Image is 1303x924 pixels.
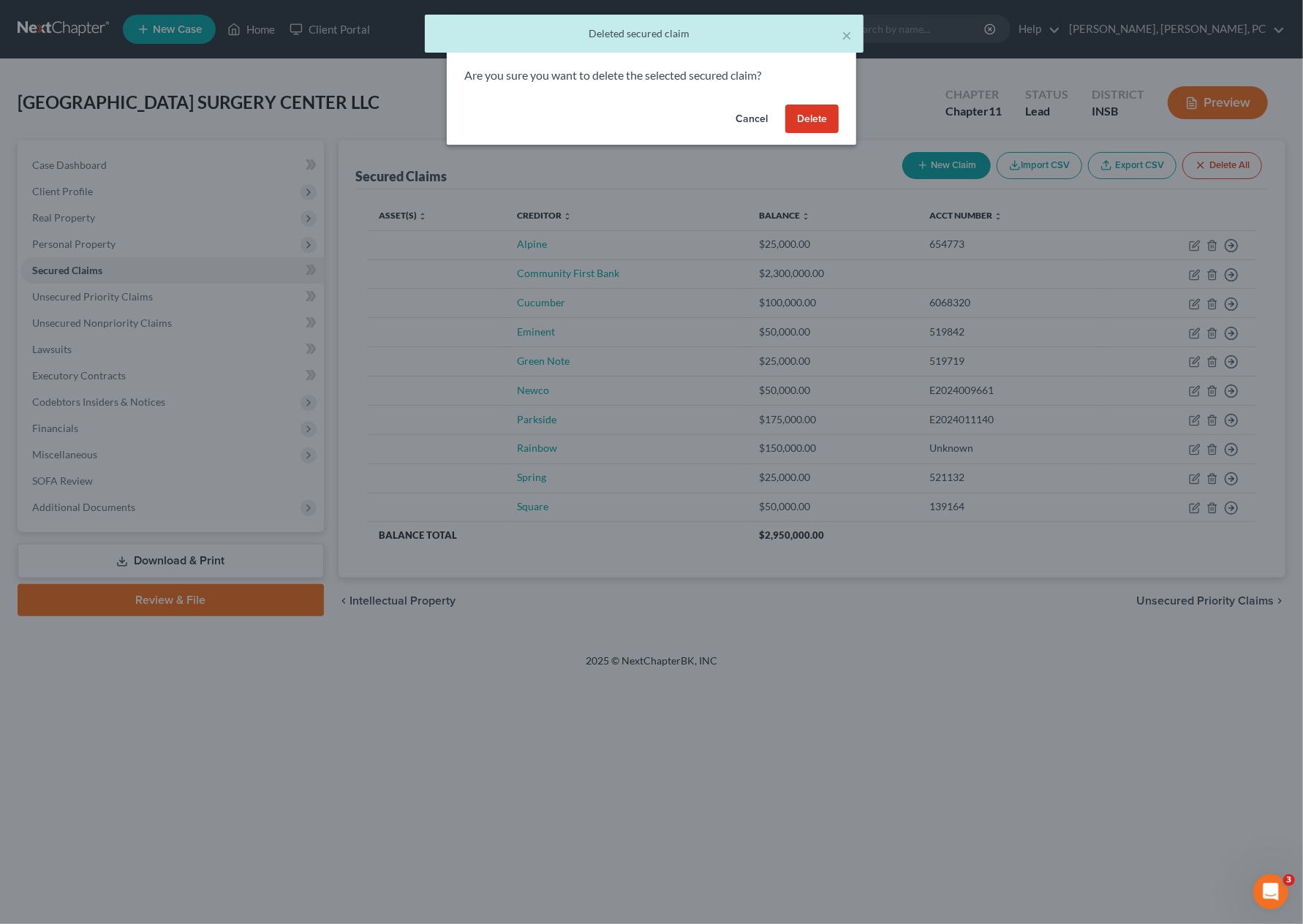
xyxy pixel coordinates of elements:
[1283,874,1295,886] span: 3
[464,67,839,84] p: Are you sure you want to delete the selected secured claim?
[437,26,852,41] div: Deleted secured claim
[842,26,852,44] button: ×
[1253,874,1288,909] iframe: Intercom live chat
[785,105,839,134] button: Delete
[724,105,779,134] button: Cancel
